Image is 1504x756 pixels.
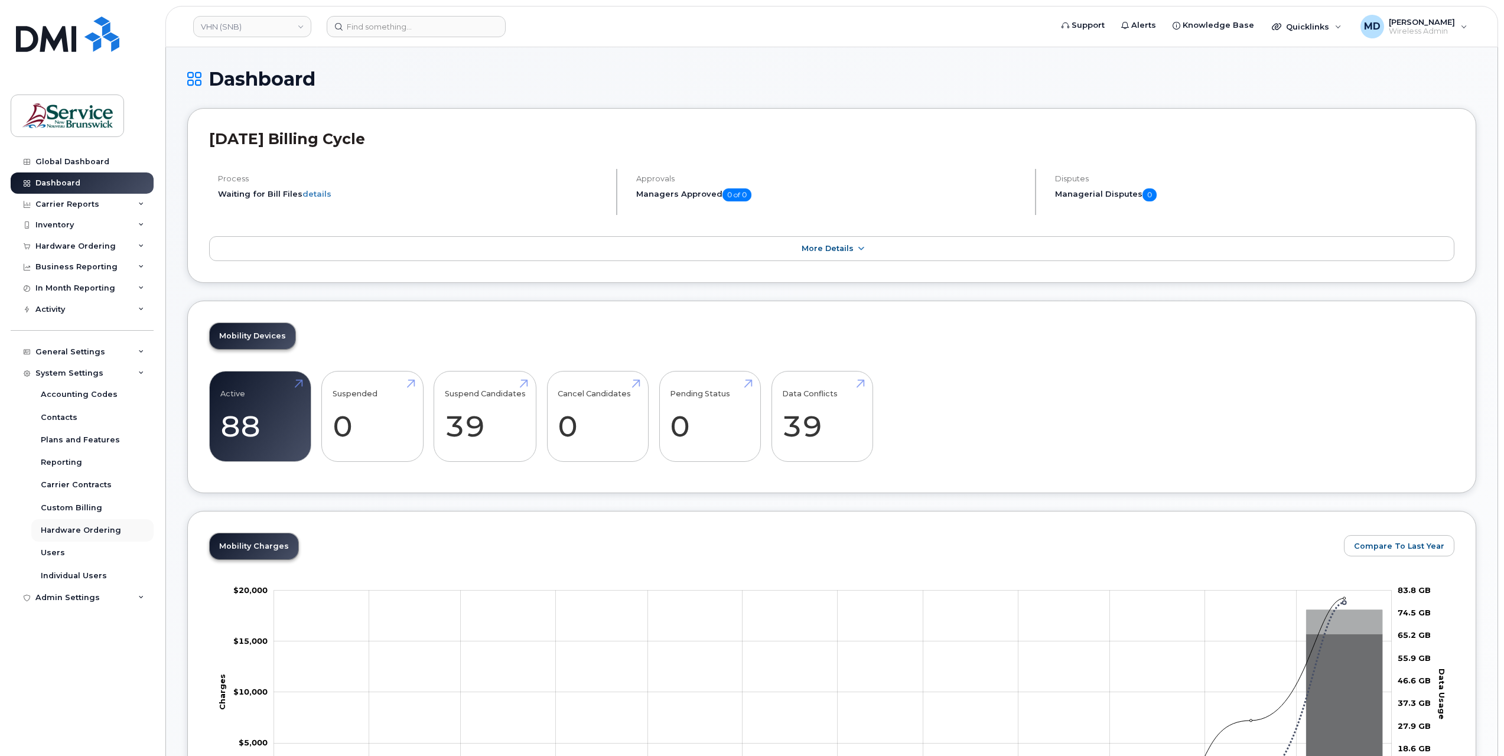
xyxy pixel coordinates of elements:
a: Data Conflicts 39 [782,377,862,455]
h5: Managers Approved [636,188,1024,201]
h2: [DATE] Billing Cycle [209,130,1454,148]
g: $0 [233,585,268,594]
a: Suspended 0 [333,377,412,455]
h1: Dashboard [187,69,1476,89]
button: Compare To Last Year [1344,535,1454,556]
span: More Details [802,244,854,253]
h4: Process [218,174,606,183]
tspan: Data Usage [1438,668,1447,719]
tspan: $10,000 [233,687,268,696]
g: $0 [233,636,268,646]
tspan: 46.6 GB [1398,676,1431,685]
tspan: 37.3 GB [1398,698,1431,708]
span: Compare To Last Year [1354,540,1444,552]
tspan: $20,000 [233,585,268,594]
a: details [302,189,331,198]
span: 0 [1142,188,1157,201]
a: Cancel Candidates 0 [558,377,637,455]
tspan: $5,000 [239,738,268,747]
tspan: $15,000 [233,636,268,646]
span: 0 of 0 [722,188,751,201]
h4: Approvals [636,174,1024,183]
a: Mobility Devices [210,323,295,349]
li: Waiting for Bill Files [218,188,606,200]
a: Active 88 [220,377,300,455]
a: Mobility Charges [210,533,298,559]
h5: Managerial Disputes [1055,188,1454,201]
tspan: 74.5 GB [1398,608,1431,617]
tspan: 65.2 GB [1398,630,1431,640]
tspan: 83.8 GB [1398,585,1431,594]
tspan: 18.6 GB [1398,744,1431,753]
tspan: 27.9 GB [1398,721,1431,730]
tspan: 55.9 GB [1398,653,1431,662]
tspan: Charges [217,674,227,710]
g: $0 [233,687,268,696]
h4: Disputes [1055,174,1454,183]
a: Pending Status 0 [670,377,750,455]
a: Suspend Candidates 39 [445,377,526,455]
g: $0 [239,738,268,747]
